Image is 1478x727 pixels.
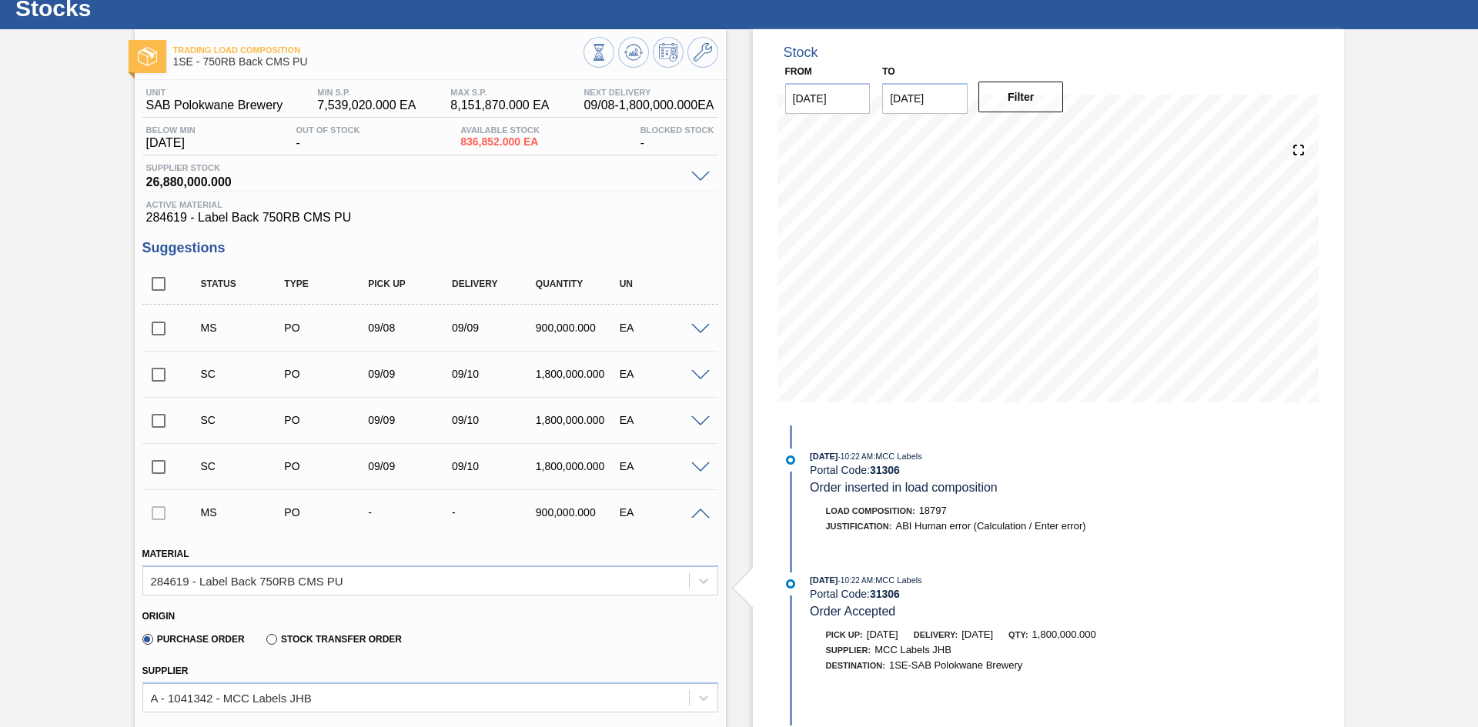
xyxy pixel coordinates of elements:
div: 09/09/2025 [364,414,457,426]
button: Update Chart [618,37,649,68]
span: 18797 [919,505,947,516]
span: Blocked Stock [640,125,714,135]
span: : MCC Labels [873,575,922,585]
div: 1,800,000.000 [532,460,625,472]
span: MAX S.P. [450,88,549,97]
span: Available Stock [460,125,540,135]
span: 836,852.000 EA [460,136,540,148]
h3: Suggestions [142,240,718,256]
div: EA [616,414,709,426]
div: Purchase order [280,322,373,334]
div: EA [616,322,709,334]
span: [DATE] [867,629,898,640]
span: Supplier Stock [146,163,684,172]
label: Origin [142,611,176,622]
span: ABI Human error (Calculation / Enter error) [895,520,1085,532]
span: Justification: [826,522,892,531]
div: 1,800,000.000 [532,368,625,380]
div: Manual Suggestion [197,506,290,519]
div: 09/09/2025 [364,368,457,380]
span: 7,539,020.000 EA [317,98,416,112]
img: atual [786,455,795,465]
button: Filter [978,82,1064,112]
div: 09/08/2025 [364,322,457,334]
span: 8,151,870.000 EA [450,98,549,112]
div: 09/10/2025 [448,460,541,472]
div: Delivery [448,278,541,289]
button: Go to Master Data / General [687,37,718,68]
img: atual [786,579,795,589]
div: Suggestion Created [197,368,290,380]
div: 09/09/2025 [364,460,457,472]
div: EA [616,368,709,380]
span: Delivery: [914,630,958,639]
span: Qty: [1008,630,1028,639]
span: 26,880,000.000 [146,172,684,188]
div: - [637,125,718,150]
div: - [448,506,541,519]
div: Purchase order [280,460,373,472]
span: Below Min [146,125,196,135]
span: 1,800,000.000 [1032,629,1096,640]
div: Pick up [364,278,457,289]
div: EA [616,460,709,472]
div: Purchase order [280,368,373,380]
span: [DATE] [146,136,196,150]
label: Stock Transfer Order [266,634,402,645]
div: 09/09/2025 [448,322,541,334]
label: From [785,66,812,77]
img: Ícone [138,47,157,66]
span: 1SE - 750RB Back CMS PU [173,56,584,68]
span: - 10:22 AM [838,576,874,585]
input: mm/dd/yyyy [785,83,871,114]
button: Stocks Overview [584,37,614,68]
span: 284619 - Label Back 750RB CMS PU [146,211,714,225]
span: Next Delivery [584,88,714,97]
div: Portal Code: [810,464,1175,476]
span: 1SE-SAB Polokwane Brewery [889,659,1022,671]
div: 284619 - Label Back 750RB CMS PU [151,574,343,587]
div: Suggestion Created [197,460,290,472]
div: Type [280,278,373,289]
div: Purchase order [280,414,373,426]
label: Material [142,549,189,559]
span: Out Of Stock [296,125,360,135]
div: Quantity [532,278,625,289]
div: Suggestion Created [197,414,290,426]
span: Order inserted in load composition [810,481,998,494]
span: Pick up: [826,630,863,639]
div: 900,000.000 [532,322,625,334]
div: Manual Suggestion [197,322,290,334]
div: Status [197,278,290,289]
div: A - 1041342 - MCC Labels JHB [151,691,312,704]
span: : MCC Labels [873,452,922,461]
div: 09/10/2025 [448,414,541,426]
span: 09/08 - 1,800,000.000 EA [584,98,714,112]
div: 09/10/2025 [448,368,541,380]
span: MIN S.P. [317,88,416,97]
span: Unit [146,88,283,97]
span: [DATE] [961,629,993,640]
span: [DATE] [810,575,838,585]
div: Stock [784,45,818,61]
span: MCC Labels JHB [874,644,951,655]
strong: 31306 [870,588,900,600]
strong: 31306 [870,464,900,476]
span: Destination: [826,661,885,670]
span: - 10:22 AM [838,452,874,461]
button: Schedule Inventory [653,37,684,68]
div: 1,800,000.000 [532,414,625,426]
span: Trading Load Composition [173,45,584,55]
label: to [882,66,894,77]
div: - [364,506,457,519]
span: Order Accepted [810,605,895,618]
div: Purchase order [280,506,373,519]
span: [DATE] [810,452,838,461]
span: SAB Polokwane Brewery [146,98,283,112]
label: Supplier [142,665,189,676]
div: EA [616,506,709,519]
div: Portal Code: [810,588,1175,600]
label: Purchase Order [142,634,245,645]
input: mm/dd/yyyy [882,83,968,114]
span: Supplier: [826,645,871,655]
